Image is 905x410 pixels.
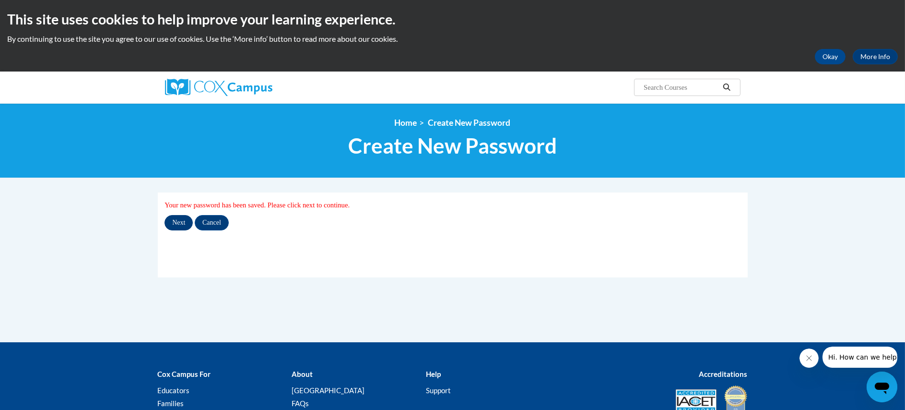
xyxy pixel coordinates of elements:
b: Accreditations [699,370,748,378]
a: Families [158,399,184,408]
input: Cancel [195,215,229,230]
iframe: Button to launch messaging window [867,372,897,402]
p: By continuing to use the site you agree to our use of cookies. Use the ‘More info’ button to read... [7,34,898,44]
input: Next [165,215,193,230]
iframe: Close message [799,349,819,368]
span: Create New Password [348,133,557,158]
button: Okay [815,49,846,64]
button: Search [719,82,734,93]
a: More Info [853,49,898,64]
a: Home [395,118,417,128]
b: About [292,370,313,378]
iframe: Message from company [823,347,897,368]
b: Cox Campus For [158,370,211,378]
img: Cox Campus [165,79,272,96]
a: Educators [158,386,190,395]
a: FAQs [292,399,309,408]
b: Help [426,370,441,378]
span: Your new password has been saved. Please click next to continue. [165,201,350,209]
span: Hi. How can we help? [6,7,78,14]
h2: This site uses cookies to help improve your learning experience. [7,10,898,29]
input: Search Courses [643,82,719,93]
a: [GEOGRAPHIC_DATA] [292,386,364,395]
span: Create New Password [428,118,511,128]
a: Support [426,386,451,395]
a: Cox Campus [165,79,347,96]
